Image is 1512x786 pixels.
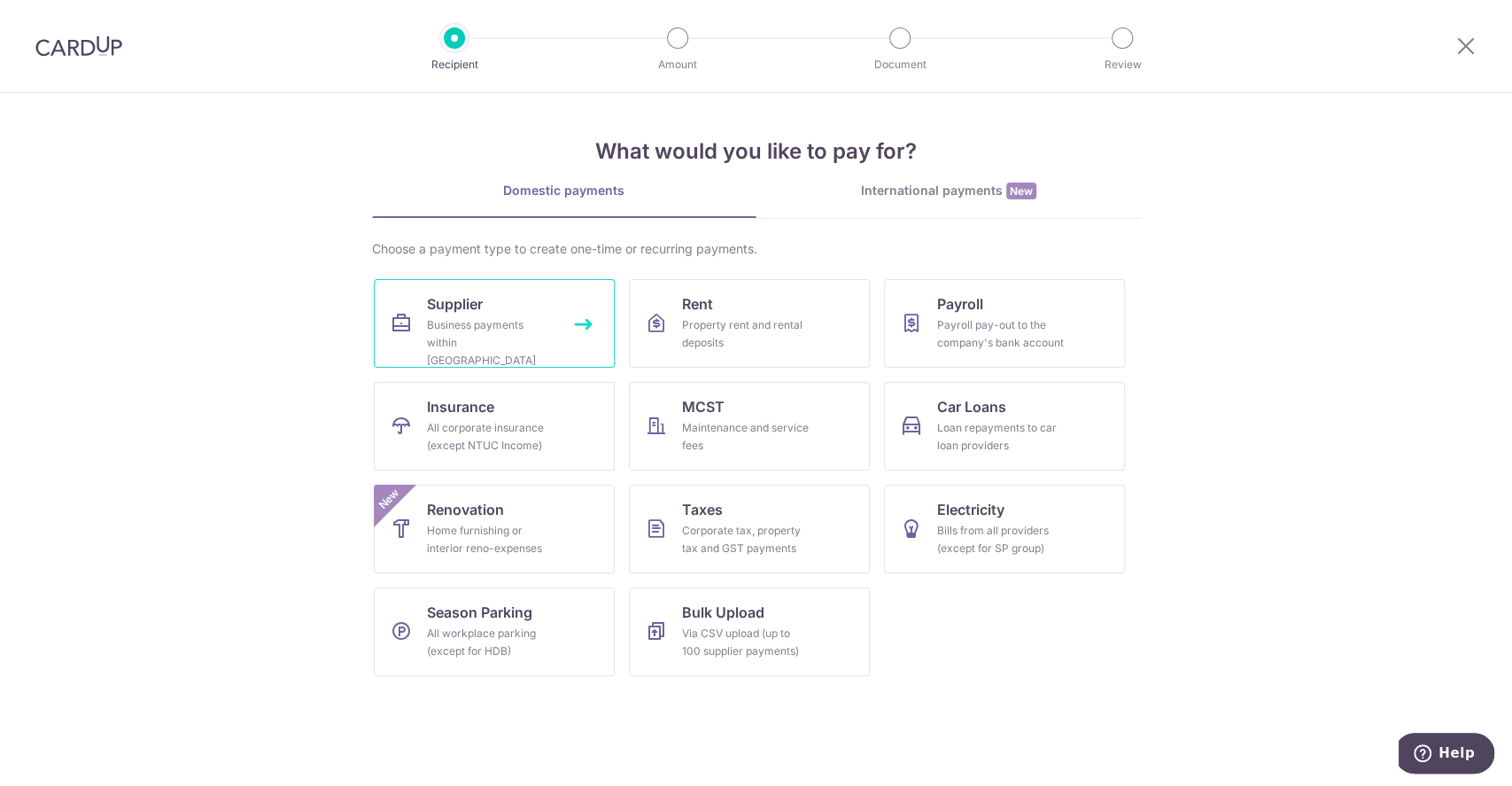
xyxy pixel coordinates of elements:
[756,182,1141,200] div: International payments
[682,625,810,660] div: Via CSV upload (up to 100 supplier payments)
[884,382,1125,471] a: Car LoansLoan repayments to car loan providers
[427,625,554,660] div: All workplace parking (except for HDB)
[937,419,1065,455] div: Loan repayments to car loan providers
[629,382,870,471] a: MCSTMaintenance and service fees
[682,419,810,455] div: Maintenance and service fees
[682,602,764,623] span: Bulk Upload
[427,522,554,557] div: Home furnishing or interior reno-expenses
[682,499,723,520] span: Taxes
[834,56,965,74] p: Document
[937,396,1006,417] span: Car Loans
[884,485,1125,573] a: ElectricityBills from all providers (except for SP group)
[427,293,483,315] span: Supplier
[427,396,494,417] span: Insurance
[682,396,725,417] span: MCST
[372,182,756,199] div: Domestic payments
[40,12,76,28] span: Help
[374,588,615,676] a: Season ParkingAll workplace parking (except for HDB)
[682,316,810,352] div: Property rent and rental deposits
[682,293,713,315] span: Rent
[1399,733,1494,777] iframe: Opens a widget where you can find more information
[427,602,532,623] span: Season Parking
[374,485,403,514] span: New
[372,240,1141,258] div: Choose a payment type to create one-time or recurring payments.
[629,279,870,368] a: RentProperty rent and rental deposits
[427,316,554,370] div: Business payments within [GEOGRAPHIC_DATA]
[937,499,1004,520] span: Electricity
[937,522,1065,557] div: Bills from all providers (except for SP group)
[937,293,983,315] span: Payroll
[427,419,554,455] div: All corporate insurance (except NTUC Income)
[1057,56,1188,74] p: Review
[629,588,870,676] a: Bulk UploadVia CSV upload (up to 100 supplier payments)
[389,56,520,74] p: Recipient
[937,316,1065,352] div: Payroll pay-out to the company's bank account
[612,56,743,74] p: Amount
[374,485,615,573] a: RenovationHome furnishing or interior reno-expensesNew
[427,499,504,520] span: Renovation
[682,522,810,557] div: Corporate tax, property tax and GST payments
[374,382,615,471] a: InsuranceAll corporate insurance (except NTUC Income)
[629,485,870,573] a: TaxesCorporate tax, property tax and GST payments
[1006,183,1036,199] span: New
[374,279,615,368] a: SupplierBusiness payments within [GEOGRAPHIC_DATA]
[35,35,122,57] img: CardUp
[372,136,1141,167] h4: What would you like to pay for?
[884,279,1125,368] a: PayrollPayroll pay-out to the company's bank account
